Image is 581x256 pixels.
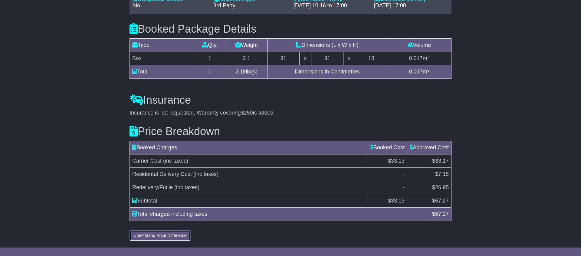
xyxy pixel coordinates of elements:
[403,171,405,177] span: -
[311,52,343,65] td: 31
[435,198,449,204] span: 67.27
[194,65,226,79] td: 1
[429,210,452,218] div: $
[435,171,449,177] span: $7.15
[299,52,311,65] td: x
[130,194,368,208] td: Subtotal
[163,158,188,164] span: (inc taxes)
[226,52,267,65] td: 2.1
[391,198,405,204] span: 33.13
[129,210,429,218] div: Total charged including taxes
[194,39,226,52] td: Qty.
[387,39,451,52] td: Volume
[387,52,451,65] td: m
[226,65,267,79] td: kilo(s)
[409,69,423,75] span: 0.017
[130,65,194,79] td: Total
[427,55,430,59] sup: 3
[193,171,218,177] span: (inc taxes)
[235,69,243,75] span: 2.1
[174,184,199,190] span: (inc taxes)
[368,194,407,208] td: $
[130,94,451,106] h3: Insurance
[407,194,451,208] td: $
[130,52,194,65] td: Box
[368,141,407,154] td: Booked Cost
[132,171,192,177] span: Residental Delivery Cost
[409,55,423,61] span: 0.017
[427,68,430,73] sup: 3
[130,125,451,138] h3: Price Breakdown
[132,158,162,164] span: Carrier Cost
[130,230,191,241] button: Understand Price Difference
[213,2,235,8] span: 3rd Party
[388,158,405,164] span: $33.13
[130,39,194,52] td: Type
[194,52,226,65] td: 1
[374,2,448,9] div: [DATE] 17:00
[294,2,368,9] div: [DATE] 10:16 to 17:00
[267,52,299,65] td: 31
[132,184,173,190] span: Redelivery/Futile
[226,39,267,52] td: Weight
[267,39,387,52] td: Dimensions (L x W x H)
[432,158,449,164] span: $33.17
[432,184,449,190] span: $26.95
[435,211,449,217] span: 67.27
[267,65,387,79] td: Dimensions in Centimetres
[130,23,451,35] h3: Booked Package Details
[343,52,355,65] td: x
[130,110,451,116] div: Insurance is not requested. Warranty covering is added.
[407,141,451,154] td: Approved Cost
[403,184,405,190] span: -
[130,141,368,154] td: Booked Charges
[241,110,253,116] span: $250
[387,65,451,79] td: m
[133,2,140,8] span: No
[355,52,387,65] td: 18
